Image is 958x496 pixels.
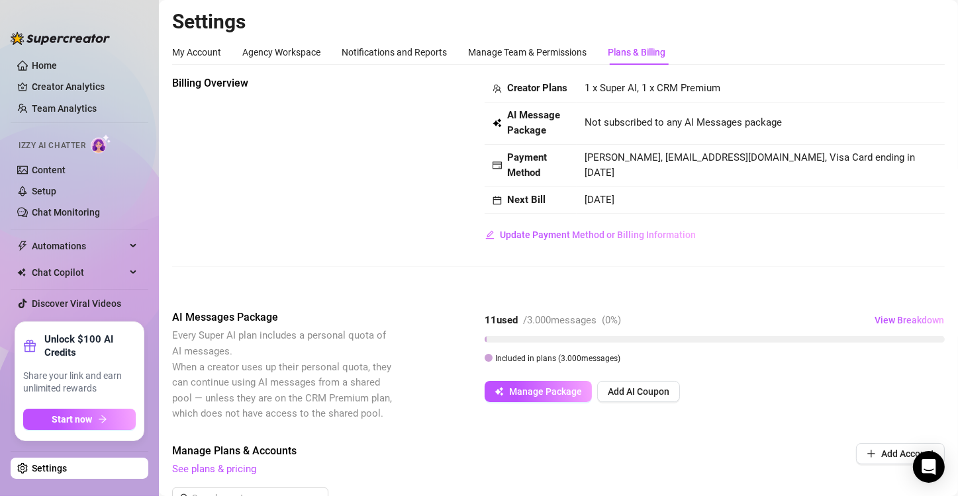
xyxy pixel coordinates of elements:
[172,75,395,91] span: Billing Overview
[468,45,587,60] div: Manage Team & Permissions
[17,268,26,277] img: Chat Copilot
[32,463,67,474] a: Settings
[23,339,36,352] span: gift
[342,45,447,60] div: Notifications and Reports
[913,451,945,483] div: Open Intercom Messenger
[44,333,136,359] strong: Unlock $100 AI Credits
[172,9,945,34] h2: Settings
[23,370,136,395] span: Share your link and earn unlimited rewards
[507,151,547,179] strong: Payment Method
[485,224,696,245] button: Update Payment Method or Billing Information
[485,381,592,402] button: Manage Package
[881,448,934,459] span: Add Account
[52,414,93,425] span: Start now
[597,381,680,402] button: Add AI Coupon
[585,115,782,131] span: Not subscribed to any AI Messages package
[32,165,66,175] a: Content
[875,315,944,325] span: View Breakdown
[98,415,107,424] span: arrow-right
[602,314,621,326] span: ( 0 %)
[585,151,915,179] span: [PERSON_NAME], [EMAIL_ADDRESS][DOMAIN_NAME], Visa Card ending in [DATE]
[32,186,56,196] a: Setup
[585,194,614,206] span: [DATE]
[495,354,620,363] span: Included in plans ( 3.000 messages)
[91,134,111,153] img: AI Chatter
[172,443,766,459] span: Manage Plans & Accounts
[500,229,696,240] span: Update Payment Method or Billing Information
[23,409,136,430] button: Start nowarrow-right
[485,230,495,239] span: edit
[32,207,100,218] a: Chat Monitoring
[242,45,320,60] div: Agency Workspace
[507,82,567,94] strong: Creator Plans
[509,386,582,397] span: Manage Package
[485,314,518,326] strong: 11 used
[17,241,28,251] span: thunderbolt
[608,386,669,397] span: Add AI Coupon
[32,262,126,283] span: Chat Copilot
[19,140,85,152] span: Izzy AI Chatter
[11,32,110,45] img: logo-BBDzfeDw.svg
[32,103,97,114] a: Team Analytics
[493,84,502,93] span: team
[172,310,395,325] span: AI Messages Package
[867,449,876,458] span: plus
[507,194,546,206] strong: Next Bill
[507,109,560,137] strong: AI Message Package
[523,314,597,326] span: / 3.000 messages
[32,235,126,257] span: Automations
[608,45,665,60] div: Plans & Billing
[32,298,121,309] a: Discover Viral Videos
[493,196,502,205] span: calendar
[172,45,221,60] div: My Account
[172,463,256,475] a: See plans & pricing
[172,329,392,419] span: Every Super AI plan includes a personal quota of AI messages. When a creator uses up their person...
[856,443,945,464] button: Add Account
[585,82,720,94] span: 1 x Super AI, 1 x CRM Premium
[32,60,57,71] a: Home
[493,161,502,170] span: credit-card
[32,76,138,97] a: Creator Analytics
[874,310,945,331] button: View Breakdown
